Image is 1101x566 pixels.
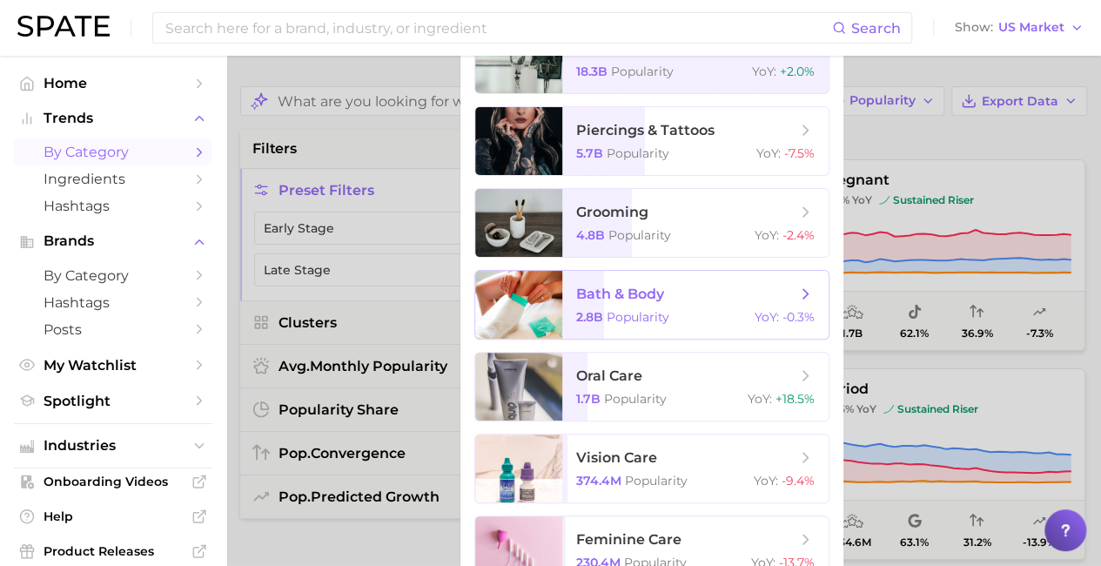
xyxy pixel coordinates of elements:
a: Spotlight [14,387,212,414]
span: 2.8b [576,309,603,325]
span: YoY : [756,145,781,161]
span: YoY : [755,227,779,243]
span: Popularity [611,64,674,79]
span: 4.8b [576,227,605,243]
span: -7.5% [784,145,815,161]
a: Onboarding Videos [14,468,212,495]
a: Ingredients [14,165,212,192]
span: Popularity [607,309,669,325]
span: Popularity [607,145,669,161]
button: Trends [14,105,212,131]
a: Hashtags [14,289,212,316]
span: +18.5% [775,391,815,407]
span: 1.7b [576,391,601,407]
span: Hashtags [44,198,183,214]
a: by Category [14,138,212,165]
input: Search here for a brand, industry, or ingredient [164,13,832,43]
span: Popularity [625,473,688,489]
span: YoY : [755,309,779,325]
span: Popularity [604,391,667,407]
span: Show [955,23,993,32]
a: My Watchlist [14,352,212,379]
span: Industries [44,438,183,454]
a: by Category [14,262,212,289]
span: Popularity [608,227,671,243]
span: 18.3b [576,64,608,79]
span: Product Releases [44,543,183,559]
span: by Category [44,144,183,160]
span: YoY : [748,391,772,407]
span: Brands [44,233,183,249]
span: Search [851,20,901,37]
span: Spotlight [44,393,183,409]
span: vision care [576,449,657,466]
span: by Category [44,267,183,284]
button: ShowUS Market [950,17,1088,39]
span: 374.4m [576,473,621,489]
span: Posts [44,321,183,338]
img: SPATE [17,16,110,37]
a: Product Releases [14,538,212,564]
span: Ingredients [44,171,183,187]
span: bath & body [576,286,664,302]
span: Help [44,509,183,524]
span: YoY : [754,473,778,489]
span: +2.0% [780,64,815,79]
span: feminine care [576,531,681,548]
span: oral care [576,367,642,384]
button: Industries [14,433,212,459]
span: -0.3% [782,309,815,325]
a: Home [14,70,212,97]
span: US Market [998,23,1064,32]
span: Home [44,75,183,91]
span: -2.4% [782,227,815,243]
span: My Watchlist [44,357,183,374]
span: Trends [44,111,183,126]
span: piercings & tattoos [576,122,715,138]
span: 5.7b [576,145,603,161]
span: Onboarding Videos [44,474,183,489]
a: Help [14,503,212,529]
a: Posts [14,316,212,343]
span: YoY : [752,64,776,79]
span: -9.4% [782,473,815,489]
span: grooming [576,204,648,220]
button: Brands [14,228,212,254]
span: Hashtags [44,294,183,311]
a: Hashtags [14,192,212,219]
